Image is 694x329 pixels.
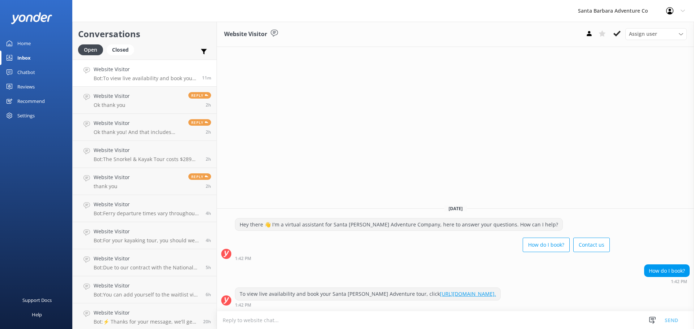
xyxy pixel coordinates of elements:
[235,256,610,261] div: Aug 22 2025 01:42pm (UTC -07:00) America/Tijuana
[94,129,183,135] p: Ok thank you! And that includes everything in the description
[235,302,501,307] div: Aug 22 2025 01:42pm (UTC -07:00) America/Tijuana
[224,30,267,39] h3: Website Visitor
[235,288,500,300] div: To view live availability and book your Santa [PERSON_NAME] Adventure tour, click
[73,222,217,249] a: Website VisitorBot:For your kayaking tour, you should wear a bathing suit under the provided wets...
[94,255,200,263] h4: Website Visitor
[22,293,52,307] div: Support Docs
[235,256,251,261] strong: 1:42 PM
[203,319,211,325] span: Aug 21 2025 05:28pm (UTC -07:00) America/Tijuana
[202,75,211,81] span: Aug 22 2025 01:42pm (UTC -07:00) America/Tijuana
[73,168,217,195] a: Website Visitorthank youReply2h
[573,238,610,252] button: Contact us
[94,264,200,271] p: Bot: Due to our contract with the National Park Service, we are unable to sell ferry tickets to p...
[94,92,130,100] h4: Website Visitor
[206,264,211,270] span: Aug 22 2025 08:37am (UTC -07:00) America/Tijuana
[73,114,217,141] a: Website VisitorOk thank you! And that includes everything in the descriptionReply2h
[235,218,562,231] div: Hey there 👋 I'm a virtual assistant for Santa [PERSON_NAME] Adventure Company, here to answer you...
[73,60,217,87] a: Website VisitorBot:To view live availability and book your Santa [PERSON_NAME] Adventure tour, cl...
[625,28,687,40] div: Assign User
[78,27,211,41] h2: Conversations
[188,119,211,126] span: Reply
[94,228,200,235] h4: Website Visitor
[94,319,198,325] p: Bot: ⚡ Thanks for your message, we'll get back to you as soon as we can. You're also welcome to k...
[17,94,45,108] div: Recommend
[206,156,211,162] span: Aug 22 2025 11:16am (UTC -07:00) America/Tijuana
[671,280,687,284] strong: 1:42 PM
[78,44,103,55] div: Open
[32,307,42,322] div: Help
[440,290,496,297] a: [URL][DOMAIN_NAME].
[188,173,211,180] span: Reply
[94,210,200,217] p: Bot: Ferry departure times vary throughout the year and are generally 3:30 PM or later, with limi...
[629,30,657,38] span: Assign user
[78,46,107,53] a: Open
[94,156,200,163] p: Bot: The Snorkel & Kayak Tour costs $289 per person plus ferry transportation ($70 for adults, $5...
[94,282,200,290] h4: Website Visitor
[73,141,217,168] a: Website VisitorBot:The Snorkel & Kayak Tour costs $289 per person plus ferry transportation ($70 ...
[94,200,200,208] h4: Website Visitor
[206,102,211,108] span: Aug 22 2025 11:23am (UTC -07:00) America/Tijuana
[11,12,52,24] img: yonder-white-logo.png
[206,183,211,189] span: Aug 22 2025 10:56am (UTC -07:00) America/Tijuana
[107,46,138,53] a: Closed
[94,183,130,190] p: thank you
[644,279,690,284] div: Aug 22 2025 01:42pm (UTC -07:00) America/Tijuana
[235,303,251,307] strong: 1:42 PM
[644,265,689,277] div: How do I book?
[94,146,200,154] h4: Website Visitor
[107,44,134,55] div: Closed
[73,276,217,303] a: Website VisitorBot:You can add yourself to the waitlist via the booking system on our website at ...
[188,92,211,99] span: Reply
[206,129,211,135] span: Aug 22 2025 11:20am (UTC -07:00) America/Tijuana
[73,87,217,114] a: Website VisitorOk thank youReply2h
[206,237,211,243] span: Aug 22 2025 09:00am (UTC -07:00) America/Tijuana
[73,195,217,222] a: Website VisitorBot:Ferry departure times vary throughout the year and are generally 3:30 PM or la...
[206,291,211,298] span: Aug 22 2025 07:24am (UTC -07:00) America/Tijuana
[94,237,200,244] p: Bot: For your kayaking tour, you should wear a bathing suit under the provided wetsuit.
[94,65,197,73] h4: Website Visitor
[94,309,198,317] h4: Website Visitor
[444,205,467,212] span: [DATE]
[17,51,31,65] div: Inbox
[94,291,200,298] p: Bot: You can add yourself to the waitlist via the booking system on our website at [URL][DOMAIN_N...
[94,119,183,127] h4: Website Visitor
[523,238,570,252] button: How do I book?
[94,75,197,82] p: Bot: To view live availability and book your Santa [PERSON_NAME] Adventure tour, click [URL][DOMA...
[17,65,35,79] div: Chatbot
[17,108,35,123] div: Settings
[206,210,211,216] span: Aug 22 2025 09:14am (UTC -07:00) America/Tijuana
[73,249,217,276] a: Website VisitorBot:Due to our contract with the National Park Service, we are unable to sell ferr...
[17,79,35,94] div: Reviews
[94,102,130,108] p: Ok thank you
[17,36,31,51] div: Home
[94,173,130,181] h4: Website Visitor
